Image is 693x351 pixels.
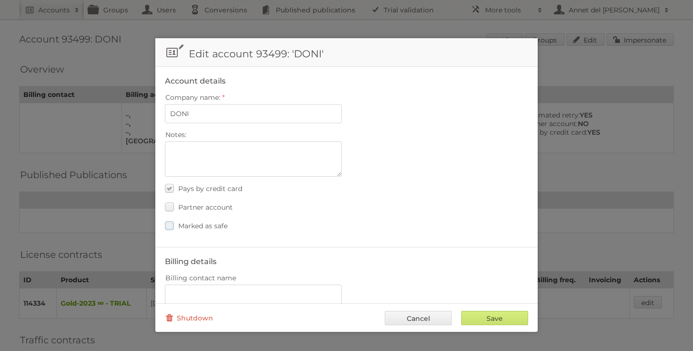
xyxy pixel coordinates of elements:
span: Pays by credit card [178,184,242,193]
input: Save [461,311,528,325]
h1: Edit account 93499: 'DONI' [155,38,538,67]
span: Partner account [178,203,233,212]
legend: Account details [165,76,226,85]
a: Cancel [385,311,452,325]
span: Notes: [165,130,186,139]
span: Billing contact name [165,274,236,282]
a: Shutdown [165,311,213,325]
span: Company name: [165,93,220,102]
span: Marked as safe [178,222,227,230]
legend: Billing details [165,257,217,266]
